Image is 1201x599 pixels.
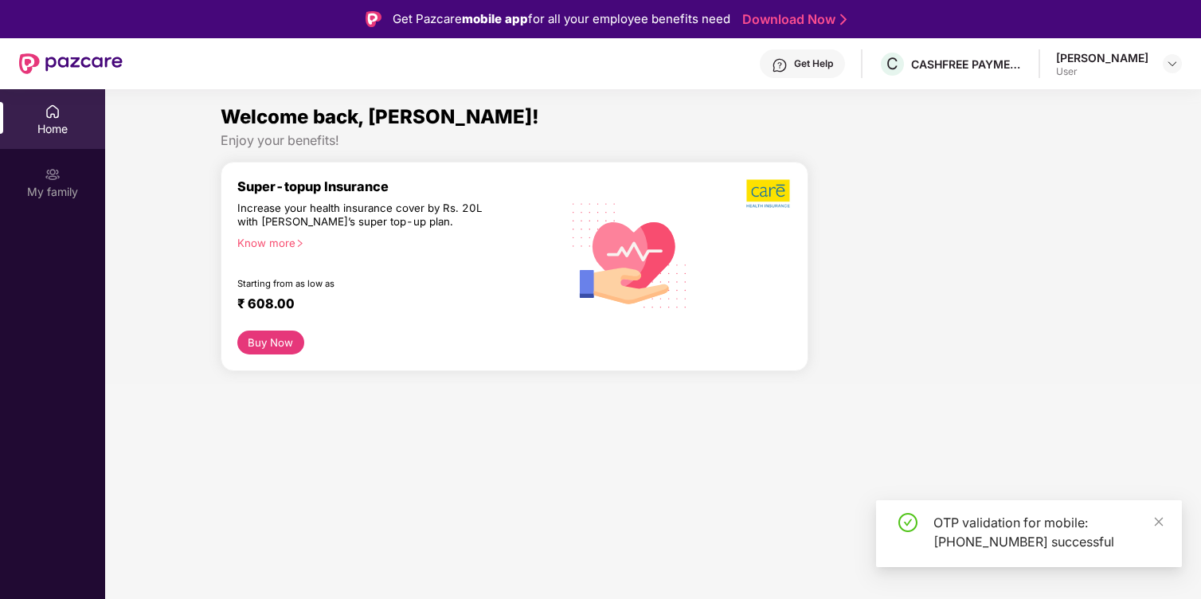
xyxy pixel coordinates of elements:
[237,237,551,248] div: Know more
[462,11,528,26] strong: mobile app
[295,239,304,248] span: right
[911,57,1023,72] div: CASHFREE PAYMENTS INDIA PVT. LTD.
[898,513,917,532] span: check-circle
[221,132,1086,149] div: Enjoy your benefits!
[1056,65,1148,78] div: User
[237,331,304,354] button: Buy Now
[45,166,61,182] img: svg+xml;base64,PHN2ZyB3aWR0aD0iMjAiIGhlaWdodD0iMjAiIHZpZXdCb3g9IjAgMCAyMCAyMCIgZmlsbD0ibm9uZSIgeG...
[742,11,842,28] a: Download Now
[237,202,492,229] div: Increase your health insurance cover by Rs. 20L with [PERSON_NAME]’s super top-up plan.
[561,184,699,325] img: svg+xml;base64,PHN2ZyB4bWxucz0iaHR0cDovL3d3dy53My5vcmcvMjAwMC9zdmciIHhtbG5zOnhsaW5rPSJodHRwOi8vd3...
[1166,57,1179,70] img: svg+xml;base64,PHN2ZyBpZD0iRHJvcGRvd24tMzJ4MzIiIHhtbG5zPSJodHRwOi8vd3d3LnczLm9yZy8yMDAwL3N2ZyIgd2...
[19,53,123,74] img: New Pazcare Logo
[393,10,730,29] div: Get Pazcare for all your employee benefits need
[45,104,61,119] img: svg+xml;base64,PHN2ZyBpZD0iSG9tZSIgeG1sbnM9Imh0dHA6Ly93d3cudzMub3JnLzIwMDAvc3ZnIiB3aWR0aD0iMjAiIG...
[1153,516,1164,527] span: close
[221,105,539,128] span: Welcome back, [PERSON_NAME]!
[772,57,788,73] img: svg+xml;base64,PHN2ZyBpZD0iSGVscC0zMngzMiIgeG1sbnM9Imh0dHA6Ly93d3cudzMub3JnLzIwMDAvc3ZnIiB3aWR0aD...
[237,178,561,194] div: Super-topup Insurance
[1056,50,1148,65] div: [PERSON_NAME]
[840,11,847,28] img: Stroke
[237,278,493,289] div: Starting from as low as
[746,178,792,209] img: b5dec4f62d2307b9de63beb79f102df3.png
[794,57,833,70] div: Get Help
[933,513,1163,551] div: OTP validation for mobile: [PHONE_NUMBER] successful
[237,296,545,315] div: ₹ 608.00
[886,54,898,73] span: C
[366,11,381,27] img: Logo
